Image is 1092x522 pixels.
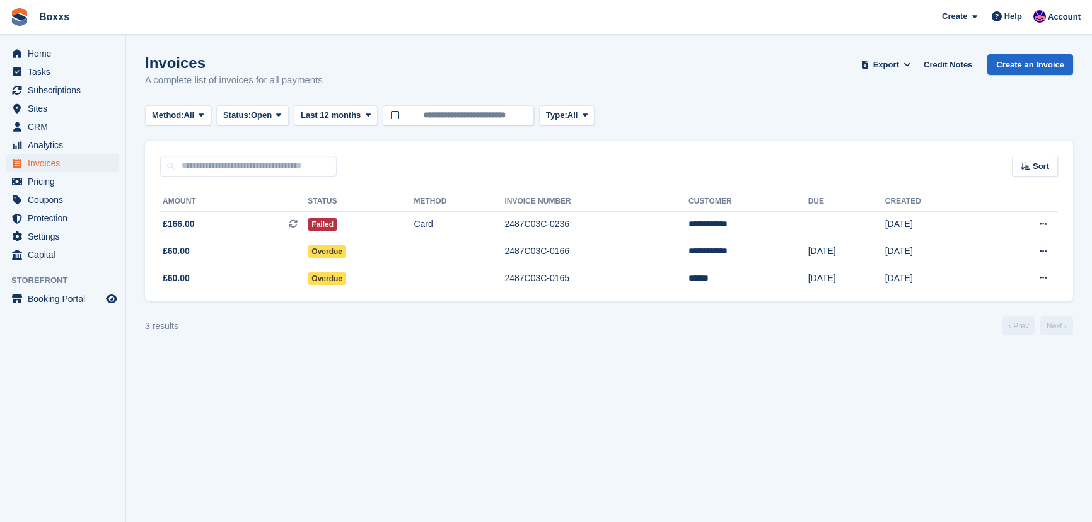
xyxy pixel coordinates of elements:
a: menu [6,209,119,227]
div: 3 results [145,320,178,333]
span: Overdue [308,245,346,258]
span: CRM [28,118,103,136]
th: Invoice Number [504,192,688,212]
img: Jamie Malcolm [1033,10,1046,23]
span: £60.00 [163,245,190,258]
span: Storefront [11,274,125,287]
span: £166.00 [163,217,195,231]
a: menu [6,45,119,62]
span: All [184,109,195,122]
span: Export [873,59,899,71]
span: Help [1004,10,1022,23]
span: Protection [28,209,103,227]
span: Tasks [28,63,103,81]
span: Status: [223,109,251,122]
span: Last 12 months [301,109,361,122]
span: Booking Portal [28,290,103,308]
span: All [567,109,578,122]
th: Amount [160,192,308,212]
a: menu [6,290,119,308]
span: £60.00 [163,272,190,285]
img: stora-icon-8386f47178a22dfd0bd8f6a31ec36ba5ce8667c1dd55bd0f319d3a0aa187defe.svg [10,8,29,26]
span: Settings [28,228,103,245]
span: Sites [28,100,103,117]
a: Next [1040,316,1073,335]
td: [DATE] [885,211,985,238]
span: Home [28,45,103,62]
button: Type: All [539,105,595,126]
th: Status [308,192,414,212]
td: [DATE] [808,238,885,265]
a: menu [6,118,119,136]
a: Preview store [104,291,119,306]
span: Account [1048,11,1081,23]
span: Create [942,10,967,23]
span: Invoices [28,154,103,172]
td: [DATE] [808,265,885,291]
th: Method [414,192,504,212]
a: menu [6,154,119,172]
nav: Page [1000,316,1076,335]
span: Coupons [28,191,103,209]
p: A complete list of invoices for all payments [145,73,323,88]
span: Type: [546,109,567,122]
span: Capital [28,246,103,264]
a: menu [6,136,119,154]
td: [DATE] [885,238,985,265]
a: menu [6,173,119,190]
span: Overdue [308,272,346,285]
span: Failed [308,218,337,231]
button: Method: All [145,105,211,126]
td: [DATE] [885,265,985,291]
span: Open [251,109,272,122]
a: Boxxs [34,6,74,27]
a: menu [6,246,119,264]
a: Create an Invoice [987,54,1073,75]
a: Credit Notes [919,54,977,75]
span: Method: [152,109,184,122]
td: Card [414,211,504,238]
a: menu [6,191,119,209]
th: Due [808,192,885,212]
a: menu [6,81,119,99]
h1: Invoices [145,54,323,71]
th: Customer [688,192,808,212]
th: Created [885,192,985,212]
a: Previous [1002,316,1035,335]
a: menu [6,100,119,117]
span: Subscriptions [28,81,103,99]
button: Last 12 months [294,105,378,126]
a: menu [6,228,119,245]
button: Export [858,54,914,75]
span: Pricing [28,173,103,190]
span: Sort [1033,160,1049,173]
td: 2487C03C-0166 [504,238,688,265]
a: menu [6,63,119,81]
span: Analytics [28,136,103,154]
td: 2487C03C-0236 [504,211,688,238]
button: Status: Open [216,105,289,126]
td: 2487C03C-0165 [504,265,688,291]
